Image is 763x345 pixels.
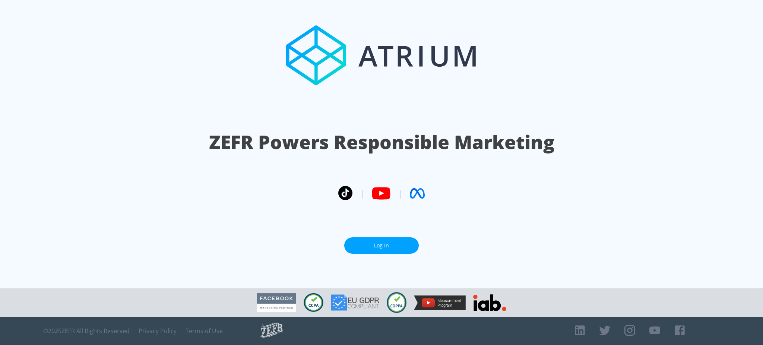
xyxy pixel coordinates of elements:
img: CCPA Compliant [304,293,323,312]
img: YouTube Measurement Program [414,295,466,310]
h1: ZEFR Powers Responsible Marketing [209,129,554,155]
img: COPPA Compliant [387,292,406,313]
span: © 2025 ZEFR All Rights Reserved [43,327,130,335]
span: | [360,188,364,199]
a: Privacy Policy [139,327,177,335]
span: | [398,188,402,199]
img: IAB [473,294,506,311]
a: Log In [344,237,419,254]
img: GDPR Compliant [331,294,379,311]
a: Terms of Use [186,327,223,335]
img: Facebook Marketing Partner [257,293,296,312]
